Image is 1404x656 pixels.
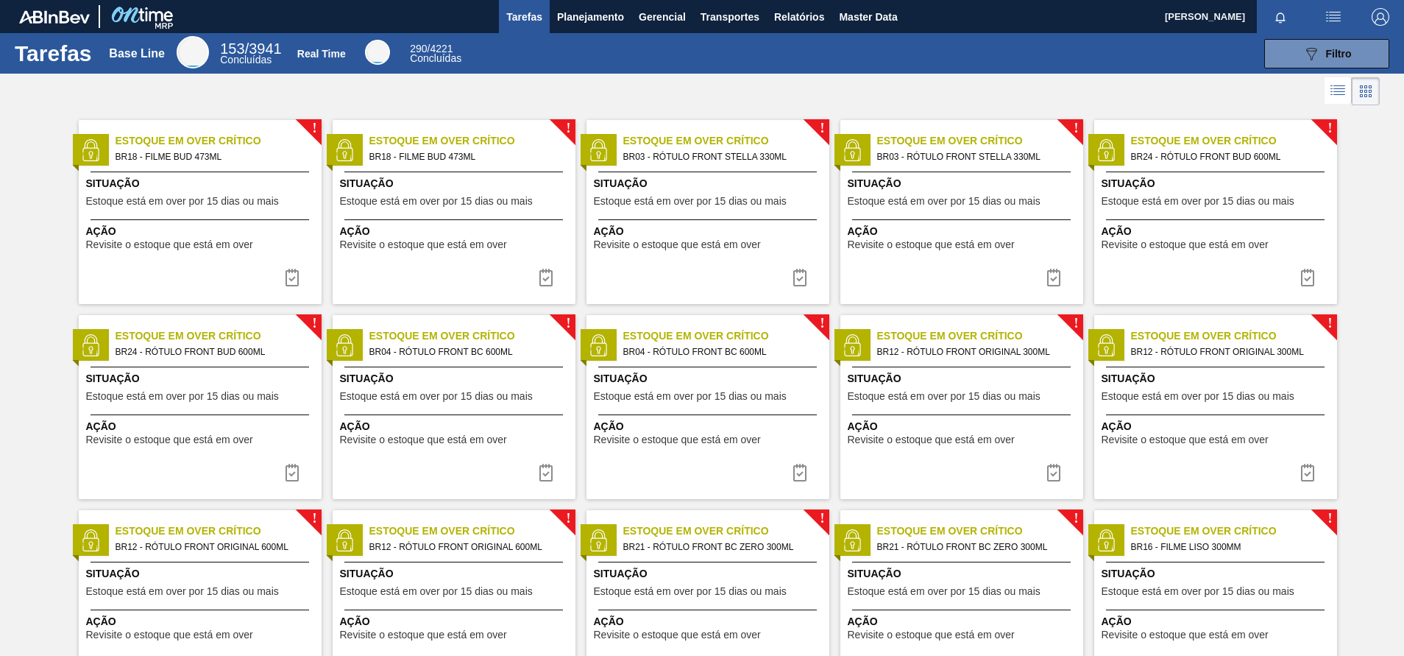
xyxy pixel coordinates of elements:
img: userActions [1325,8,1342,26]
span: ! [1327,318,1332,329]
span: / 4221 [410,43,453,54]
img: icon-task complete [1045,269,1063,286]
div: Completar tarefa: 30294730 [274,458,310,487]
span: Estoque em Over Crítico [877,328,1083,344]
span: BR16 - FILME LISO 300MM [1131,539,1325,555]
span: Estoque em Over Crítico [877,133,1083,149]
div: Completar tarefa: 30294728 [274,263,310,292]
span: Situação [1102,371,1333,387]
h1: Tarefas [15,45,92,62]
span: BR24 - RÓTULO FRONT BUD 600ML [1131,149,1325,165]
span: Estoque está em over por 15 dias ou mais [86,196,279,207]
span: Situação [340,176,572,191]
div: Completar tarefa: 30294730 [1290,263,1325,292]
span: Estoque está em over por 15 dias ou mais [594,586,787,597]
span: Estoque está em over por 15 dias ou mais [86,391,279,402]
span: Ação [848,419,1079,434]
span: Revisite o estoque que está em over [340,239,507,250]
div: Real Time [410,44,461,63]
span: Ação [1102,224,1333,239]
img: status [79,139,102,161]
span: Ação [1102,614,1333,629]
span: Ação [594,419,826,434]
span: BR18 - FILME BUD 473ML [369,149,564,165]
span: BR04 - RÓTULO FRONT BC 600ML [623,344,818,360]
button: icon-task complete [782,458,818,487]
div: Completar tarefa: 30294731 [782,458,818,487]
span: Situação [340,566,572,582]
span: Tarefas [506,8,542,26]
span: Situação [86,566,318,582]
span: Estoque está em over por 15 dias ou mais [1102,196,1294,207]
span: ! [1074,123,1078,134]
span: BR18 - FILME BUD 473ML [116,149,310,165]
span: ! [1327,513,1332,524]
span: Situação [594,176,826,191]
img: icon-task complete [283,269,301,286]
span: Revisite o estoque que está em over [86,239,253,250]
img: status [587,529,609,551]
span: Ação [86,419,318,434]
span: Planejamento [557,8,624,26]
img: Logout [1372,8,1389,26]
span: ! [820,513,824,524]
span: ! [566,123,570,134]
span: Estoque está em over por 15 dias ou mais [340,196,533,207]
span: 153 [220,40,244,57]
span: Situação [86,371,318,387]
button: icon-task complete [1036,263,1071,292]
span: Ação [340,224,572,239]
div: Base Line [177,36,209,68]
button: icon-task complete [1290,263,1325,292]
img: status [841,529,863,551]
div: Completar tarefa: 30294732 [1036,458,1071,487]
span: Estoque está em over por 15 dias ou mais [340,391,533,402]
span: Estoque em Over Crítico [369,523,575,539]
span: Estoque em Over Crítico [369,328,575,344]
div: Real Time [297,48,346,60]
img: icon-task complete [1299,464,1316,482]
span: 290 [410,43,427,54]
div: Completar tarefa: 30294729 [782,263,818,292]
img: icon-task complete [791,464,809,482]
span: Estoque em Over Crítico [116,133,322,149]
span: Estoque em Over Crítico [369,133,575,149]
span: Estoque está em over por 15 dias ou mais [848,196,1040,207]
span: ! [820,318,824,329]
span: Revisite o estoque que está em over [1102,434,1269,445]
span: Situação [1102,566,1333,582]
img: TNhmsLtSVTkK8tSr43FrP2fwEKptu5GPRR3wAAAABJRU5ErkJggg== [19,10,90,24]
span: Estoque em Over Crítico [116,328,322,344]
span: Estoque em Over Crítico [623,328,829,344]
span: Estoque em Over Crítico [623,133,829,149]
button: Notificações [1257,7,1304,27]
span: Revisite o estoque que está em over [594,629,761,641]
div: Real Time [365,40,390,65]
button: icon-task complete [528,458,564,487]
button: icon-task complete [528,263,564,292]
span: Ação [340,614,572,629]
span: Concluídas [220,54,272,66]
span: Revisite o estoque que está em over [1102,629,1269,641]
div: Visão em Lista [1325,77,1352,105]
span: BR21 - RÓTULO FRONT BC ZERO 300ML [623,539,818,555]
div: Base Line [220,43,281,65]
span: Filtro [1326,48,1352,60]
span: Estoque está em over por 15 dias ou mais [340,586,533,597]
span: Estoque está em over por 15 dias ou mais [594,391,787,402]
span: BR12 - RÓTULO FRONT ORIGINAL 600ML [369,539,564,555]
button: icon-task complete [274,458,310,487]
span: ! [312,513,316,524]
span: ! [566,513,570,524]
span: Estoque está em over por 15 dias ou mais [848,586,1040,597]
span: Ação [594,614,826,629]
span: Revisite o estoque que está em over [86,434,253,445]
div: Completar tarefa: 30294728 [528,263,564,292]
span: Revisite o estoque que está em over [594,239,761,250]
img: status [841,334,863,356]
span: Estoque em Over Crítico [1131,328,1337,344]
span: Estoque está em over por 15 dias ou mais [86,586,279,597]
span: Revisite o estoque que está em over [594,434,761,445]
span: ! [1074,513,1078,524]
span: BR21 - RÓTULO FRONT BC ZERO 300ML [877,539,1071,555]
